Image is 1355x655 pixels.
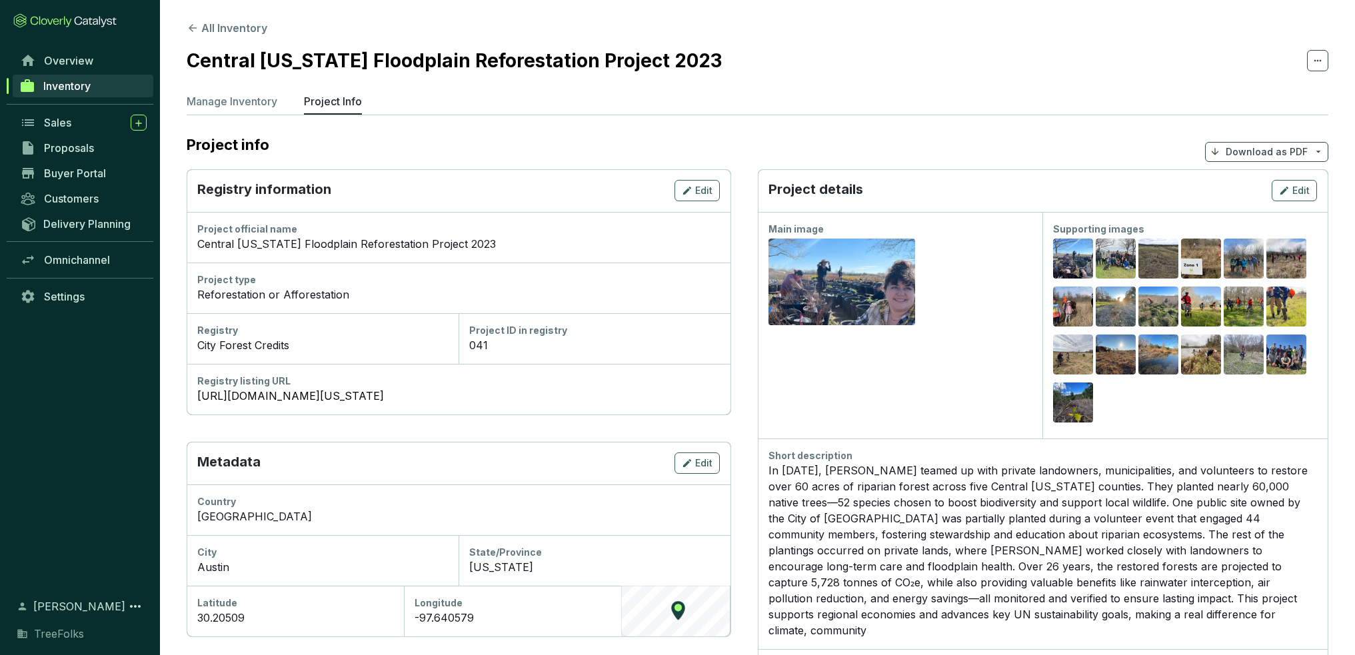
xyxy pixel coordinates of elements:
div: Latitude [197,596,393,610]
p: Project Info [304,93,362,109]
div: City [197,546,448,559]
div: Registry listing URL [197,374,720,388]
div: City Forest Credits [197,337,448,353]
button: Edit [675,180,720,201]
div: Short description [768,449,1318,462]
h2: Central [US_STATE] Floodplain Reforestation Project 2023 [187,47,722,75]
span: Sales [44,116,71,129]
p: Registry information [197,180,331,201]
a: Inventory [13,75,153,97]
div: [US_STATE] [469,559,720,575]
span: [PERSON_NAME] [33,598,125,614]
div: Project ID in registry [469,324,720,337]
div: [GEOGRAPHIC_DATA] [197,508,720,524]
button: Edit [1272,180,1317,201]
div: Central [US_STATE] Floodplain Reforestation Project 2023 [197,236,720,252]
div: Longitude [415,596,611,610]
div: In [DATE], [PERSON_NAME] teamed up with private landowners, municipalities, and volunteers to res... [768,462,1318,638]
div: 30.20509 [197,610,393,626]
div: Project official name [197,223,720,236]
span: Settings [44,290,85,303]
a: Settings [13,285,153,308]
a: Buyer Portal [13,162,153,185]
button: All Inventory [187,20,267,36]
div: Main image [768,223,1032,236]
a: Proposals [13,137,153,159]
span: Proposals [44,141,94,155]
div: Supporting images [1053,223,1317,236]
a: Delivery Planning [13,213,153,235]
a: Sales [13,111,153,134]
p: Project details [768,180,863,201]
h2: Project info [187,136,283,153]
a: [URL][DOMAIN_NAME][US_STATE] [197,388,720,404]
div: Project type [197,273,720,287]
div: 041 [469,337,720,353]
a: Overview [13,49,153,72]
div: Reforestation or Afforestation [197,287,720,303]
span: Edit [695,184,712,197]
p: Manage Inventory [187,93,277,109]
span: Inventory [43,79,91,93]
span: Edit [695,456,712,470]
p: Download as PDF [1226,145,1308,159]
button: Edit [675,452,720,474]
span: TreeFolks [34,626,84,642]
span: Customers [44,192,99,205]
div: -97.640579 [415,610,611,626]
div: Country [197,495,720,508]
div: State/Province [469,546,720,559]
span: Omnichannel [44,253,110,267]
div: Austin [197,559,448,575]
a: Omnichannel [13,249,153,271]
div: Registry [197,324,448,337]
span: Overview [44,54,93,67]
span: Delivery Planning [43,217,131,231]
span: Edit [1292,184,1310,197]
span: Buyer Portal [44,167,106,180]
a: Customers [13,187,153,210]
p: Metadata [197,452,261,474]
